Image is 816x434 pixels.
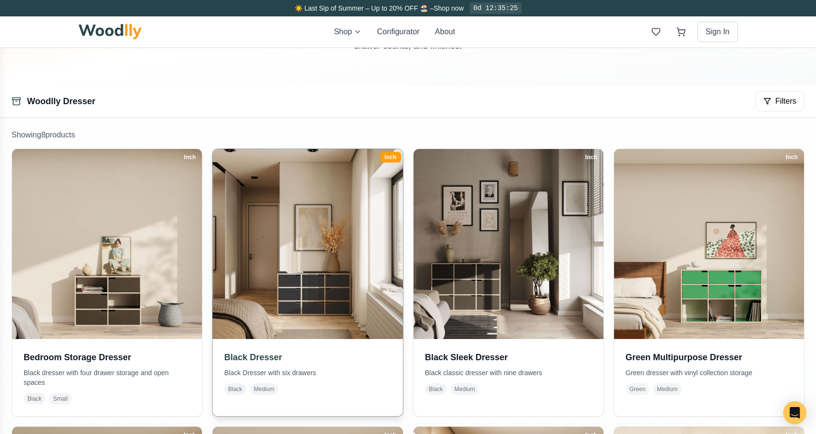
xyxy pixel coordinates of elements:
[425,368,592,378] p: Black classic dresser with nine drawers
[425,383,447,395] span: Black
[224,368,391,378] p: Black Dresser with six drawers
[49,393,71,405] span: Small
[180,152,201,163] div: Inch
[377,26,419,38] button: Configurator
[380,152,401,163] div: Inch
[435,26,455,38] button: About
[24,393,45,405] span: Black
[224,383,246,395] span: Black
[224,351,391,364] h3: Black Dresser
[250,383,279,395] span: Medium
[755,91,804,111] button: Filters
[12,149,202,339] img: Bedroom Storage Dresser
[12,129,804,141] p: Showing 8 product s
[451,383,479,395] span: Medium
[425,351,592,364] h3: Black Sleek Dresser
[783,401,806,424] div: Open Intercom Messenger
[24,351,190,364] h3: Bedroom Storage Dresser
[781,152,802,163] div: Inch
[79,24,142,40] img: Woodlly
[414,149,603,339] img: Black Sleek Dresser
[434,4,464,12] a: Shop now
[653,383,682,395] span: Medium
[614,149,804,339] img: Green Multipurpose Dresser
[697,22,738,42] button: Sign In
[626,351,792,364] h3: Green Multipurpose Dresser
[27,96,95,106] a: Woodlly Dresser
[469,2,522,14] div: 0d 12:35:25
[334,26,361,38] button: Shop
[626,368,792,378] p: Green dresser with vinyl collection storage
[294,4,434,12] span: ☀️ Last Sip of Summer – Up to 20% OFF 🏖️ –
[626,383,649,395] span: Green
[24,368,190,387] p: Black dresser with four drawer storage and open spaces
[208,144,407,344] img: Black Dresser
[581,152,602,163] div: Inch
[775,95,796,107] span: Filters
